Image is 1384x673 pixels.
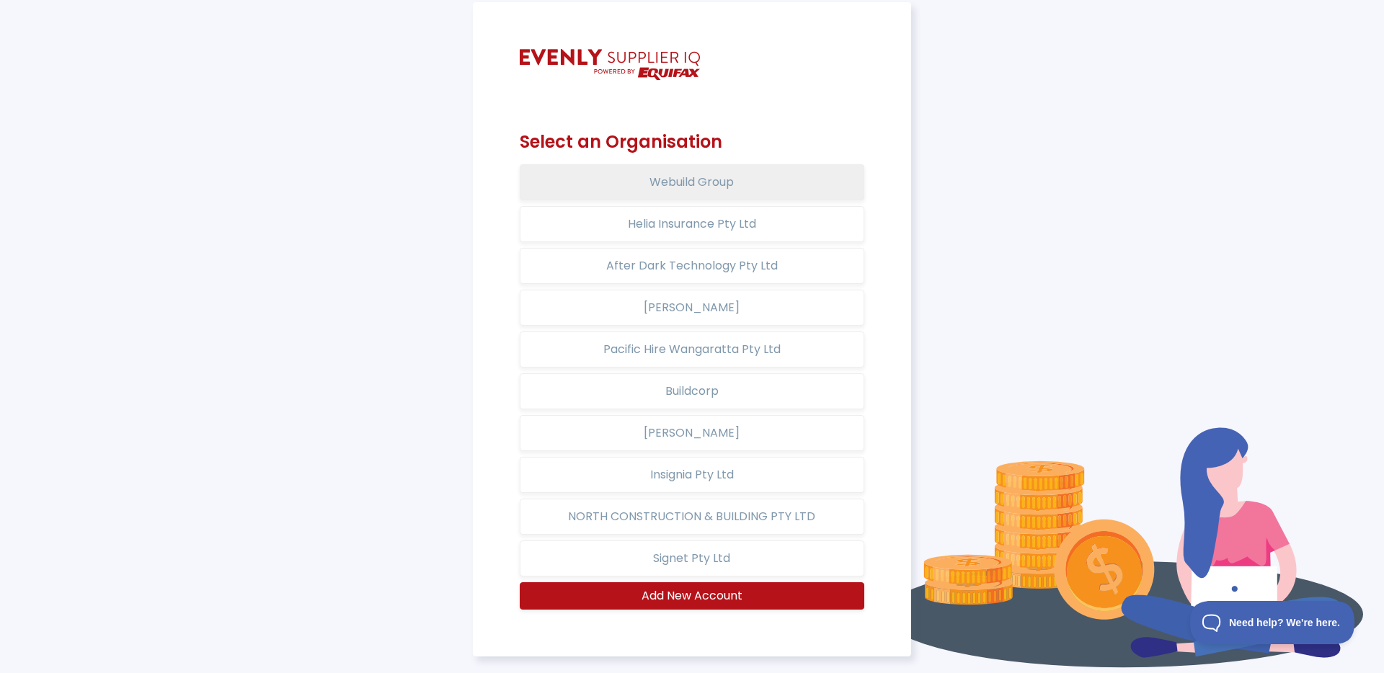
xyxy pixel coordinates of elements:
[520,290,864,326] button: [PERSON_NAME]
[520,132,864,153] h2: Select an Organisation
[520,164,864,200] button: Webuild Group
[520,540,864,576] button: Signet Pty Ltd
[520,582,864,610] button: Add New Account
[520,206,864,242] button: Helia Insurance Pty Ltd
[520,499,864,535] button: NORTH CONSTRUCTION & BUILDING PTY LTD
[520,49,700,80] img: SupplyPredict
[520,373,864,409] button: Buildcorp
[520,457,864,493] button: Insignia Pty Ltd
[520,248,864,284] button: After Dark Technology Pty Ltd
[1190,601,1355,644] iframe: Toggle Customer Support
[520,331,864,367] button: Pacific Hire Wangaratta Pty Ltd
[642,587,742,604] span: Add New Account
[520,415,864,451] button: [PERSON_NAME]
